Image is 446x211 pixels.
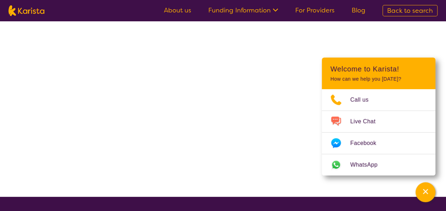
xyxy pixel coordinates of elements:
[322,89,435,175] ul: Choose channel
[350,138,385,148] span: Facebook
[415,182,435,202] button: Channel Menu
[350,116,384,127] span: Live Chat
[9,5,44,16] img: Karista logo
[350,159,386,170] span: WhatsApp
[382,5,437,16] a: Back to search
[295,6,335,15] a: For Providers
[330,76,427,82] p: How can we help you [DATE]?
[322,154,435,175] a: Web link opens in a new tab.
[387,6,433,15] span: Back to search
[322,58,435,175] div: Channel Menu
[330,65,427,73] h2: Welcome to Karista!
[352,6,365,15] a: Blog
[350,94,377,105] span: Call us
[164,6,191,15] a: About us
[208,6,278,15] a: Funding Information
